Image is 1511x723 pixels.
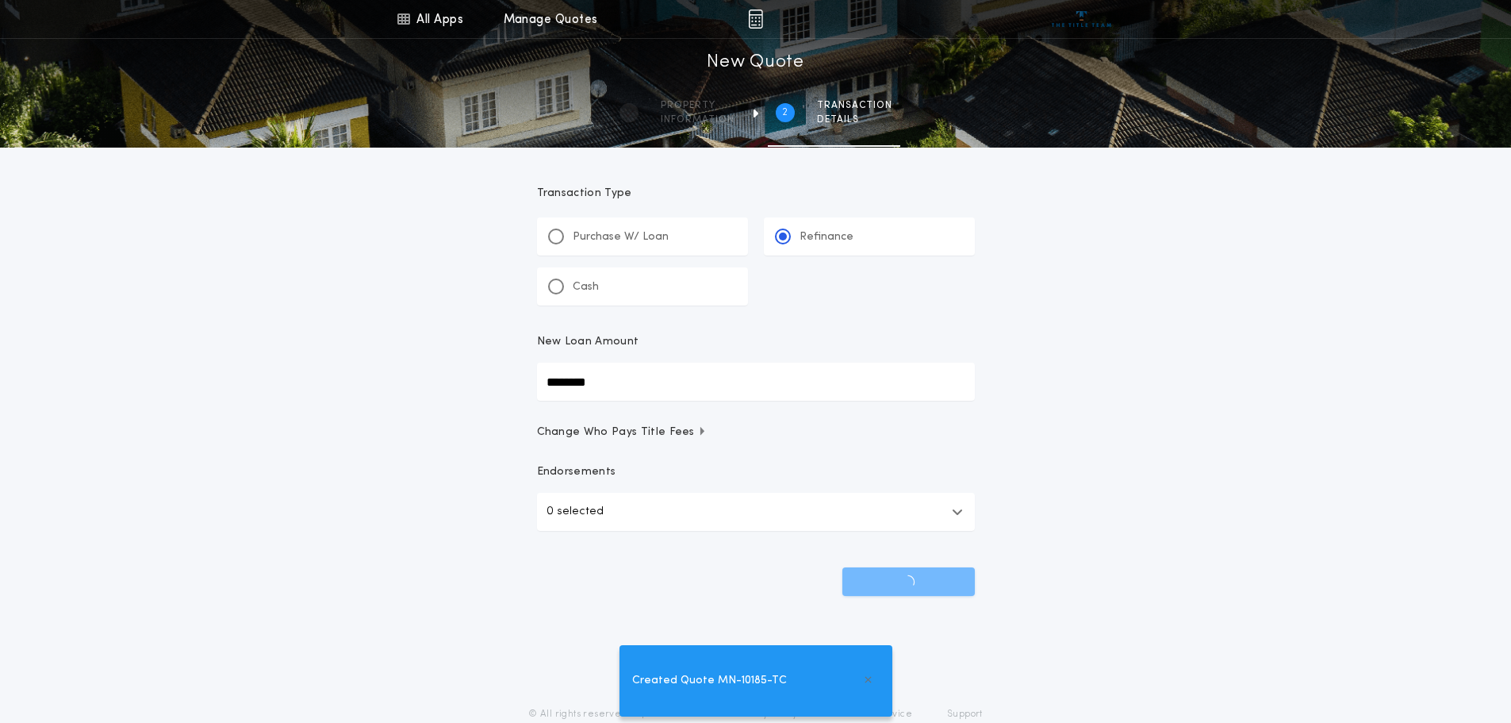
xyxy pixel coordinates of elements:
p: Transaction Type [537,186,975,202]
p: Endorsements [537,464,975,480]
button: Change Who Pays Title Fees [537,425,975,440]
p: New Loan Amount [537,334,639,350]
p: Purchase W/ Loan [573,229,669,245]
p: 0 selected [546,502,604,521]
span: details [817,113,892,126]
p: Refinance [800,229,853,245]
img: img [748,10,763,29]
h2: 2 [782,106,788,119]
span: information [661,113,734,126]
button: 0 selected [537,493,975,531]
span: Transaction [817,99,892,112]
input: New Loan Amount [537,363,975,401]
span: Change Who Pays Title Fees [537,425,708,440]
span: Property [661,99,734,112]
span: Created Quote MN-10185-TC [632,672,787,690]
p: Cash [573,279,599,295]
h1: New Quote [707,50,803,75]
img: vs-icon [1052,11,1111,27]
